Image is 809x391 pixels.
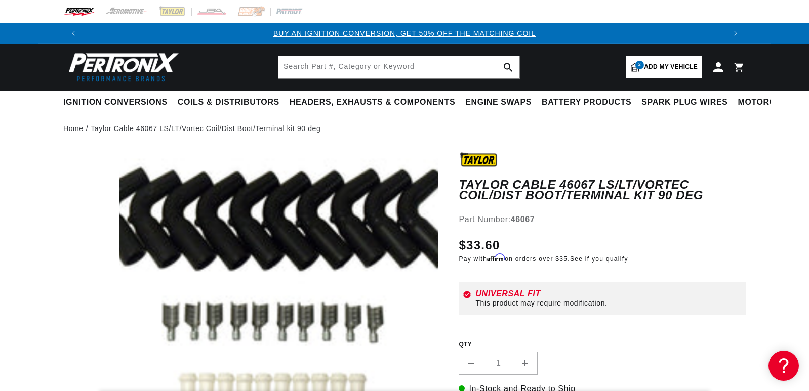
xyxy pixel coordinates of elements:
[725,23,746,44] button: Translation missing: en.sections.announcements.next_announcement
[475,299,742,307] div: This product may require modification.
[173,91,285,114] summary: Coils & Distributors
[511,215,535,224] strong: 46067
[459,213,746,226] div: Part Number:
[487,254,505,262] span: Affirm
[63,123,84,134] a: Home
[63,50,180,84] img: Pertronix
[460,91,537,114] summary: Engine Swaps
[459,180,746,200] h1: Taylor Cable 46067 LS/LT/Vortec Coil/Dist Boot/Terminal kit 90 deg
[542,97,631,108] span: Battery Products
[570,255,628,263] a: See if you qualify - Learn more about Affirm Financing (opens in modal)
[733,91,803,114] summary: Motorcycle
[63,23,84,44] button: Translation missing: en.sections.announcements.previous_announcement
[635,61,644,69] span: 2
[84,28,725,39] div: 1 of 3
[273,29,536,37] a: BUY AN IGNITION CONVERSION, GET 50% OFF THE MATCHING COIL
[497,56,519,78] button: search button
[459,236,500,254] span: $33.60
[465,97,532,108] span: Engine Swaps
[636,91,733,114] summary: Spark Plug Wires
[285,91,460,114] summary: Headers, Exhausts & Components
[644,62,698,72] span: Add my vehicle
[38,23,771,44] slideshow-component: Translation missing: en.sections.announcements.announcement_bar
[641,97,727,108] span: Spark Plug Wires
[84,28,725,39] div: Announcement
[63,123,746,134] nav: breadcrumbs
[278,56,519,78] input: Search Part #, Category or Keyword
[738,97,798,108] span: Motorcycle
[626,56,702,78] a: 2Add my vehicle
[63,97,168,108] span: Ignition Conversions
[459,254,628,264] p: Pay with on orders over $35.
[63,91,173,114] summary: Ignition Conversions
[537,91,636,114] summary: Battery Products
[178,97,279,108] span: Coils & Distributors
[459,340,746,349] label: QTY
[290,97,455,108] span: Headers, Exhausts & Components
[91,123,320,134] a: Taylor Cable 46067 LS/LT/Vortec Coil/Dist Boot/Terminal kit 90 deg
[475,290,742,298] div: Universal Fit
